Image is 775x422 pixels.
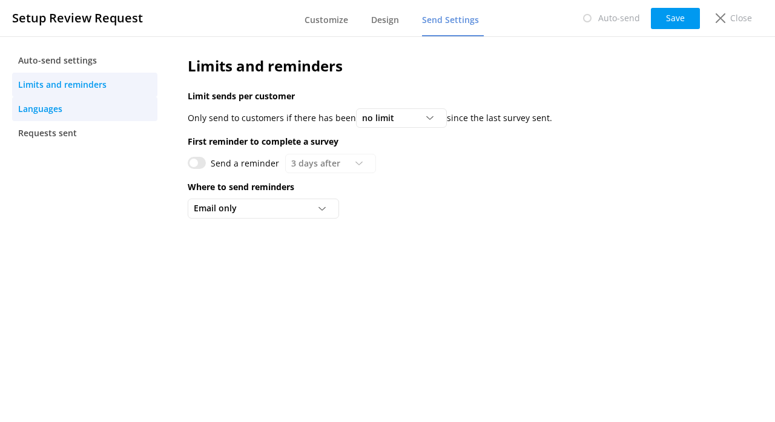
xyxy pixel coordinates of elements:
[188,90,694,103] p: Limit sends per customer
[362,111,401,125] span: no limit
[188,111,356,125] p: Only send to customers if there has been
[18,102,62,116] span: Languages
[188,54,694,77] h2: Limits and reminders
[305,14,348,26] span: Customize
[12,48,157,73] a: Auto-send settings
[12,97,157,121] a: Languages
[651,8,700,29] button: Save
[194,202,244,215] span: Email only
[12,8,143,28] h3: Setup Review Request
[188,180,694,194] p: Where to send reminders
[18,127,77,140] span: Requests sent
[12,73,157,97] a: Limits and reminders
[211,157,279,170] label: Send a reminder
[422,14,479,26] span: Send Settings
[18,54,97,67] span: Auto-send settings
[371,14,399,26] span: Design
[730,12,752,25] p: Close
[598,12,640,25] p: Auto-send
[188,135,694,148] p: First reminder to complete a survey
[18,78,107,91] span: Limits and reminders
[447,111,552,125] p: since the last survey sent.
[12,121,157,145] a: Requests sent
